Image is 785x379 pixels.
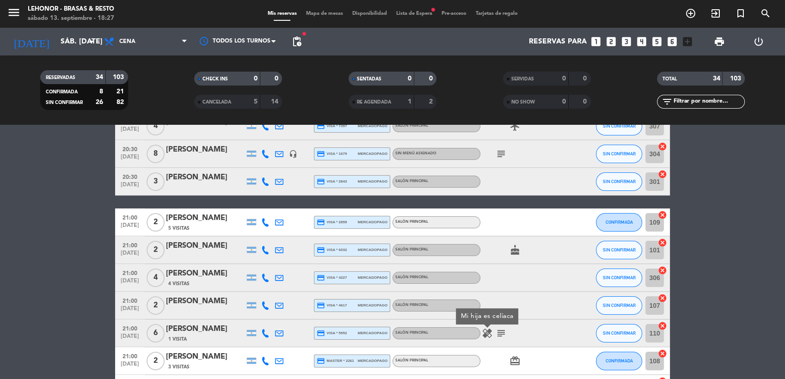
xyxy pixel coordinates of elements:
[562,75,566,82] strong: 0
[606,220,633,225] span: CONFIRMADA
[147,172,165,191] span: 3
[395,220,428,224] span: SALÓN PRINCIPAL
[317,246,325,254] i: credit_card
[166,212,245,224] div: [PERSON_NAME]
[317,357,354,365] span: master * 2261
[358,178,387,184] span: mercadopago
[317,301,325,310] i: credit_card
[395,248,428,251] span: SALÓN PRINCIPAL
[301,11,348,16] span: Mapa de mesas
[662,96,673,107] i: filter_list
[96,99,103,105] strong: 26
[408,75,411,82] strong: 0
[596,324,642,342] button: SIN CONFIRMAR
[408,98,411,105] strong: 1
[596,172,642,191] button: SIN CONFIRMAR
[99,88,103,95] strong: 8
[147,296,165,315] span: 2
[113,74,126,80] strong: 103
[760,8,771,19] i: search
[7,6,21,23] button: menu
[496,328,507,339] i: subject
[620,36,632,48] i: looks_3
[603,123,636,128] span: SIN CONFIRMAR
[666,36,678,48] i: looks_6
[509,355,521,367] i: card_giftcard
[395,124,428,128] span: SALÓN PRINCIPAL
[673,97,744,107] input: Filtrar por nombre...
[96,74,103,80] strong: 34
[46,100,83,105] span: SIN CONFIRMAR
[46,75,75,80] span: RESERVADAS
[317,218,347,226] span: visa * 2859
[596,145,642,163] button: SIN CONFIRMAR
[358,247,387,253] span: mercadopago
[147,145,165,163] span: 8
[603,151,636,156] span: SIN CONFIRMAR
[118,143,141,154] span: 20:30
[317,177,347,186] span: visa * 2843
[395,275,428,279] span: SALÓN PRINCIPAL
[46,90,78,94] span: CONFIRMADA
[358,330,387,336] span: mercadopago
[317,274,347,282] span: visa * 4227
[317,246,347,254] span: visa * 6032
[596,213,642,232] button: CONFIRMADA
[317,218,325,226] i: credit_card
[596,296,642,315] button: SIN CONFIRMAR
[603,275,636,280] span: SIN CONFIRMAR
[430,7,436,12] span: fiber_manual_record
[357,77,381,81] span: SENTADAS
[509,245,521,256] i: cake
[471,11,522,16] span: Tarjetas de regalo
[117,88,126,95] strong: 21
[358,358,387,364] span: mercadopago
[685,8,696,19] i: add_circle_outline
[317,329,347,337] span: visa * 5952
[658,210,667,220] i: cancel
[117,99,126,105] strong: 82
[28,14,114,23] div: sábado 13. septiembre - 18:27
[605,36,617,48] i: looks_two
[317,177,325,186] i: credit_card
[118,250,141,261] span: [DATE]
[739,28,779,55] div: LOG OUT
[730,75,743,82] strong: 103
[166,144,245,156] div: [PERSON_NAME]
[392,11,437,16] span: Lista de Espera
[603,330,636,336] span: SIN CONFIRMAR
[348,11,392,16] span: Disponibilidad
[590,36,602,48] i: looks_one
[395,152,436,155] span: Sin menú asignado
[317,274,325,282] i: credit_card
[7,31,56,52] i: [DATE]
[651,36,663,48] i: looks_5
[168,336,187,343] span: 1 Visita
[603,179,636,184] span: SIN CONFIRMAR
[118,306,141,316] span: [DATE]
[263,11,301,16] span: Mis reservas
[289,150,297,158] i: headset_mic
[166,268,245,280] div: [PERSON_NAME]
[202,100,231,104] span: CANCELADA
[658,349,667,358] i: cancel
[603,303,636,308] span: SIN CONFIRMAR
[511,77,534,81] span: SERVIDAS
[118,350,141,361] span: 21:00
[658,238,667,247] i: cancel
[202,77,228,81] span: CHECK INS
[147,241,165,259] span: 2
[275,75,280,82] strong: 0
[529,37,587,46] span: Reservas para
[271,98,280,105] strong: 14
[437,11,471,16] span: Pre-acceso
[596,352,642,370] button: CONFIRMADA
[603,247,636,252] span: SIN CONFIRMAR
[118,361,141,372] span: [DATE]
[395,179,428,183] span: SALÓN PRINCIPAL
[317,150,325,158] i: credit_card
[562,98,566,105] strong: 0
[166,295,245,307] div: [PERSON_NAME]
[511,100,535,104] span: NO SHOW
[118,295,141,306] span: 21:00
